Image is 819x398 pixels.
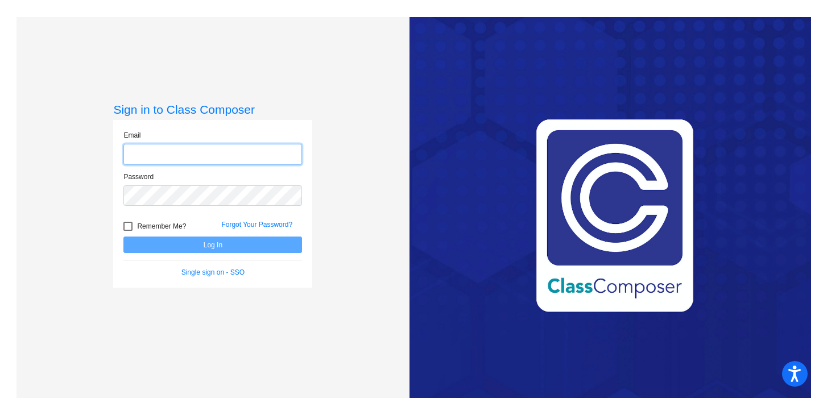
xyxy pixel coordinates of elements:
[221,221,292,229] a: Forgot Your Password?
[181,268,245,276] a: Single sign on - SSO
[137,219,186,233] span: Remember Me?
[123,172,154,182] label: Password
[123,130,140,140] label: Email
[123,237,302,253] button: Log In
[113,102,312,117] h3: Sign in to Class Composer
